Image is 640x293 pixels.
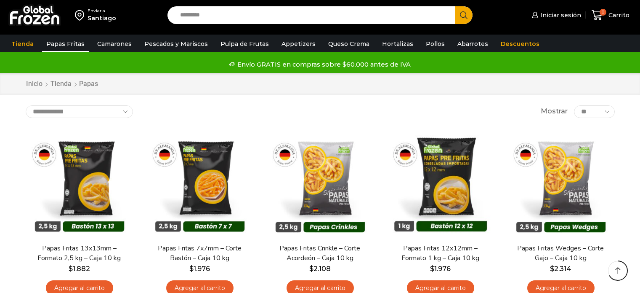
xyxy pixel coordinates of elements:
bdi: 1.882 [69,265,90,273]
h1: Papas [79,80,98,88]
a: Papas Fritas 12x12mm – Formato 1 kg – Caja 10 kg [392,244,489,263]
select: Pedido de la tienda [26,105,133,118]
span: $ [550,265,554,273]
bdi: 2.108 [309,265,331,273]
a: Descuentos [497,36,544,52]
a: Papas Fritas Crinkle – Corte Acordeón – Caja 10 kg [271,244,368,263]
a: Papas Fritas Wedges – Corte Gajo – Caja 10 kg [512,244,609,263]
span: $ [309,265,313,273]
a: Tienda [7,36,38,52]
a: Abarrotes [453,36,492,52]
a: Papas Fritas [42,36,89,52]
a: Inicio [26,79,43,89]
a: Appetizers [277,36,320,52]
a: Pulpa de Frutas [216,36,273,52]
span: $ [430,265,434,273]
a: Papas Fritas 7x7mm – Corte Bastón – Caja 10 kg [151,244,248,263]
a: 0 Carrito [590,5,632,25]
a: Iniciar sesión [530,7,581,24]
bdi: 1.976 [189,265,210,273]
span: $ [69,265,73,273]
a: Papas Fritas 13x13mm – Formato 2,5 kg – Caja 10 kg [31,244,127,263]
a: Hortalizas [378,36,417,52]
img: address-field-icon.svg [75,8,88,22]
span: 0 [600,9,606,16]
span: Mostrar [541,107,568,116]
a: Pollos [422,36,449,52]
div: Santiago [88,14,116,22]
a: Queso Crema [324,36,374,52]
bdi: 1.976 [430,265,451,273]
span: Carrito [606,11,629,19]
a: Pescados y Mariscos [140,36,212,52]
a: Camarones [93,36,136,52]
button: Search button [455,6,473,24]
a: Tienda [50,79,72,89]
span: Iniciar sesión [538,11,581,19]
span: $ [189,265,194,273]
div: Enviar a [88,8,116,14]
bdi: 2.314 [550,265,571,273]
nav: Breadcrumb [26,79,98,89]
